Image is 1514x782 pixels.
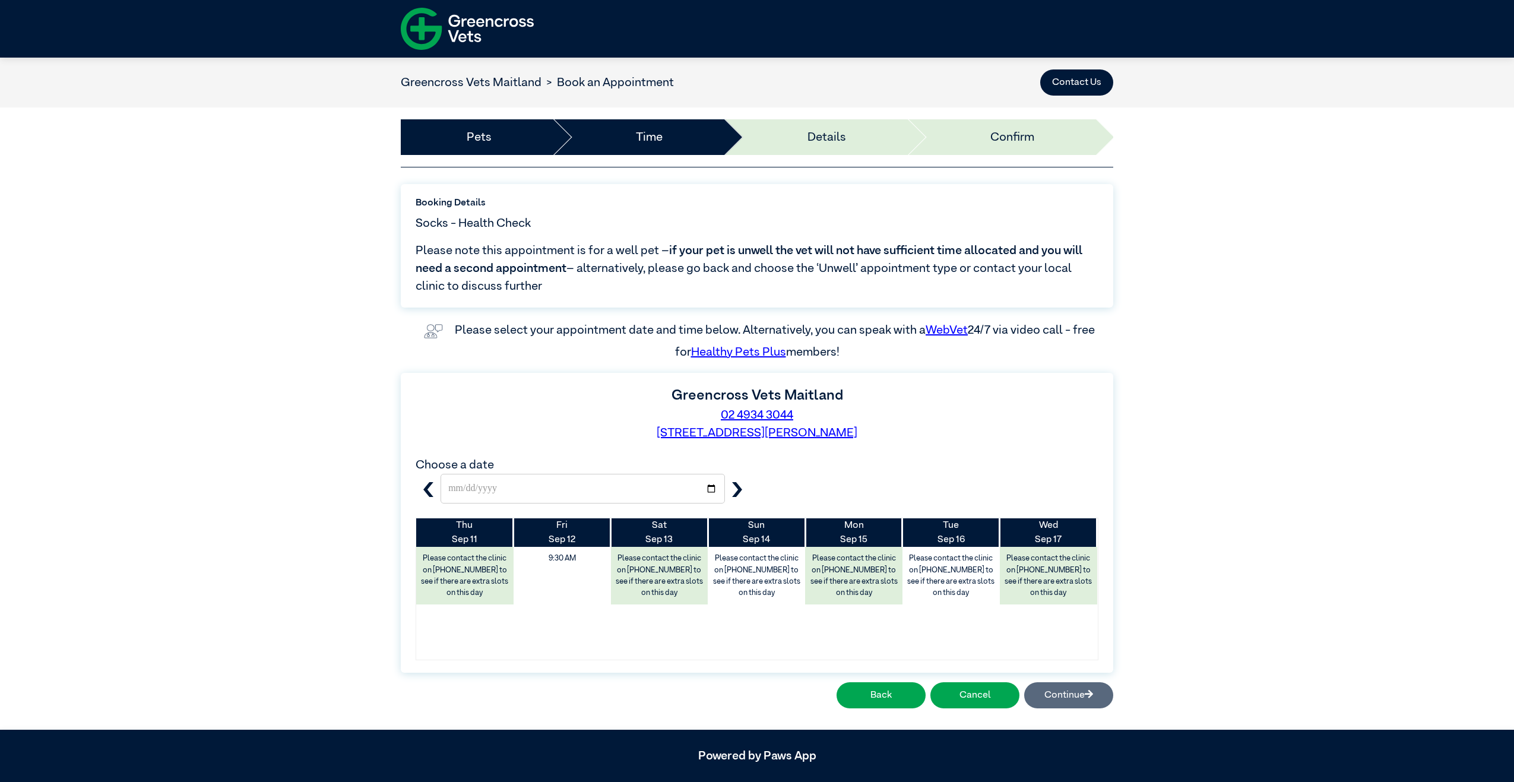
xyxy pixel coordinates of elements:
[541,74,674,91] li: Book an Appointment
[930,682,1019,708] button: Cancel
[806,550,901,601] label: Please contact the clinic on [PHONE_NUMBER] to see if there are extra slots on this day
[1000,518,1097,547] th: Sep 17
[455,324,1097,357] label: Please select your appointment date and time below. Alternatively, you can speak with a 24/7 via ...
[1001,550,1096,601] label: Please contact the clinic on [PHONE_NUMBER] to see if there are extra slots on this day
[419,319,448,343] img: vet
[514,518,611,547] th: Sep 12
[416,214,531,232] span: Socks - Health Check
[691,346,786,358] a: Healthy Pets Plus
[611,518,708,547] th: Sep 13
[721,409,793,421] a: 02 4934 3044
[672,388,843,403] label: Greencross Vets Maitland
[416,196,1098,210] label: Booking Details
[902,518,1000,547] th: Sep 16
[416,459,494,471] label: Choose a date
[636,128,663,146] a: Time
[904,550,999,601] label: Please contact the clinic on [PHONE_NUMBER] to see if there are extra slots on this day
[926,324,968,336] a: WebVet
[518,550,607,567] span: 9:30 AM
[657,427,857,439] a: [STREET_ADDRESS][PERSON_NAME]
[416,518,514,547] th: Sep 11
[708,518,805,547] th: Sep 14
[805,518,902,547] th: Sep 15
[417,550,512,601] label: Please contact the clinic on [PHONE_NUMBER] to see if there are extra slots on this day
[612,550,707,601] label: Please contact the clinic on [PHONE_NUMBER] to see if there are extra slots on this day
[837,682,926,708] button: Back
[416,245,1082,274] span: if your pet is unwell the vet will not have sufficient time allocated and you will need a second ...
[416,242,1098,295] span: Please note this appointment is for a well pet – – alternatively, please go back and choose the ‘...
[401,74,674,91] nav: breadcrumb
[401,3,534,55] img: f-logo
[467,128,492,146] a: Pets
[401,77,541,88] a: Greencross Vets Maitland
[709,550,804,601] label: Please contact the clinic on [PHONE_NUMBER] to see if there are extra slots on this day
[401,749,1113,763] h5: Powered by Paws App
[1040,69,1113,96] button: Contact Us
